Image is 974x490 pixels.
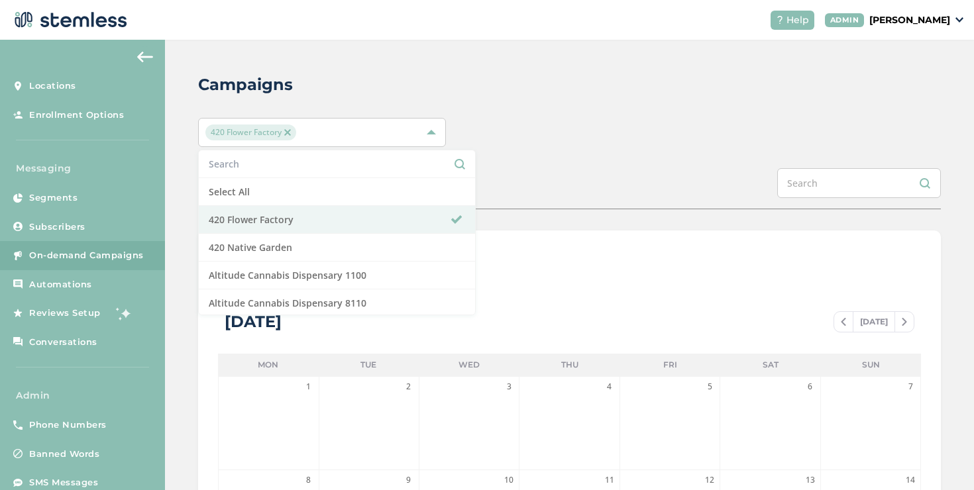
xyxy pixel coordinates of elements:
input: Search [777,168,941,198]
img: icon-help-white-03924b79.svg [776,16,784,24]
li: Select All [199,178,475,206]
span: SMS Messages [29,476,98,489]
div: ADMIN [825,13,865,27]
span: Banned Words [29,448,99,461]
img: glitter-stars-b7820f95.gif [111,300,137,326]
p: [PERSON_NAME] [869,13,950,27]
li: 420 Native Garden [199,234,475,262]
span: Conversations [29,336,97,349]
img: icon_down-arrow-small-66adaf34.svg [955,17,963,23]
span: Phone Numbers [29,418,107,432]
input: Search [209,157,465,171]
span: On-demand Campaigns [29,249,144,262]
li: Altitude Cannabis Dispensary 8110 [199,289,475,317]
iframe: Chat Widget [908,426,974,490]
li: 420 Flower Factory [199,206,475,234]
h2: Campaigns [198,73,293,97]
span: Automations [29,278,92,291]
img: icon-close-accent-8a337256.svg [284,129,291,136]
span: 420 Flower Factory [205,124,296,140]
img: icon-arrow-back-accent-c549486e.svg [137,52,153,62]
img: logo-dark-0685b13c.svg [11,7,127,33]
span: Locations [29,79,76,93]
span: Subscribers [29,220,85,234]
span: Help [786,13,809,27]
span: Segments [29,191,78,205]
span: Reviews Setup [29,307,101,320]
span: Enrollment Options [29,109,124,122]
li: Altitude Cannabis Dispensary 1100 [199,262,475,289]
